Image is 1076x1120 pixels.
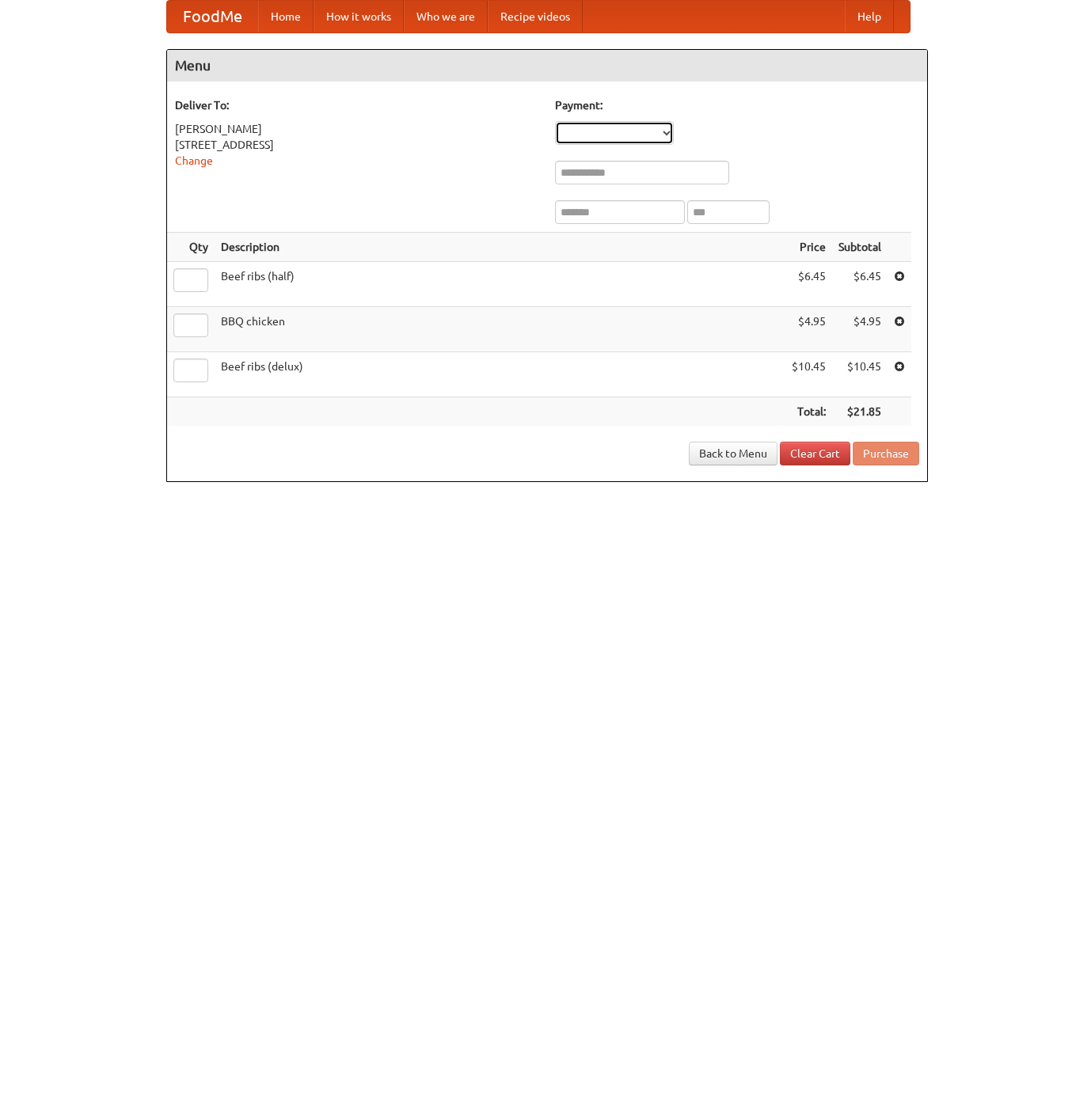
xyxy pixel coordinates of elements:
th: Subtotal [832,233,888,262]
td: $4.95 [832,307,888,352]
a: Clear Cart [780,442,850,465]
a: FoodMe [167,1,258,32]
td: $10.45 [785,352,832,397]
div: [PERSON_NAME] [175,121,539,137]
th: Description [215,233,785,262]
a: Back to Menu [689,442,778,465]
a: Recipe videos [488,1,583,32]
a: Help [845,1,894,32]
td: Beef ribs (delux) [215,352,785,397]
td: $6.45 [832,262,888,307]
th: $21.85 [832,397,888,427]
a: Change [175,154,213,167]
td: Beef ribs (half) [215,262,785,307]
th: Qty [167,233,215,262]
h5: Deliver To: [175,97,539,113]
td: $6.45 [785,262,832,307]
td: $4.95 [785,307,832,352]
th: Total: [785,397,832,427]
a: Who we are [404,1,488,32]
td: BBQ chicken [215,307,785,352]
h4: Menu [167,50,927,82]
a: Home [258,1,314,32]
button: Purchase [853,442,919,465]
a: How it works [314,1,404,32]
th: Price [785,233,832,262]
h5: Payment: [555,97,919,113]
div: [STREET_ADDRESS] [175,137,539,153]
td: $10.45 [832,352,888,397]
